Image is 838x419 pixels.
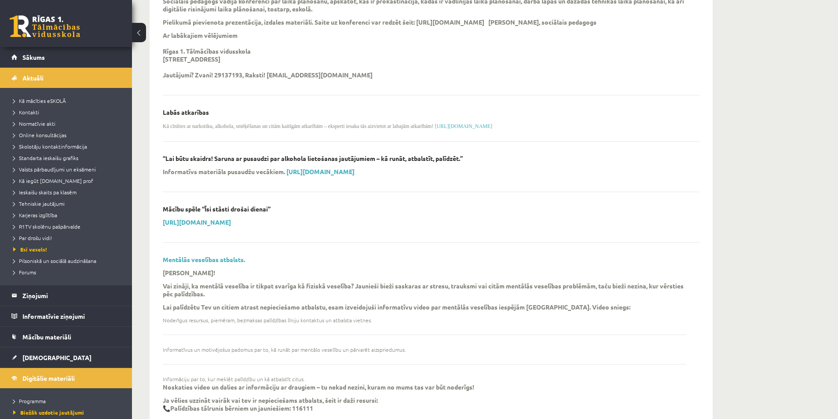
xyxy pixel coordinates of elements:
a: Standarta ieskaišu grafiks [13,154,123,162]
a: Par drošu vidi! [13,234,123,242]
a: Valsts pārbaudījumi un eksāmeni [13,165,123,173]
li: Noderīgus resursus, piemēram, bezmaksas palīdzības līniju kontaktus un atbalsta vietnes. [163,306,686,324]
a: Esi vesels! [13,245,123,253]
span: Digitālie materiāli [22,374,75,382]
a: Pilsoniskā un sociālā audzināšana [13,257,123,265]
p: Mācību spēle “Īsi stāsti drošai dienai” [163,205,271,213]
a: Ziņojumi [11,285,121,306]
a: Biežāk uzdotie jautājumi [13,408,123,416]
a: Rīgas 1. Tālmācības vidusskola [10,15,80,37]
strong: Noskaties video un dalies ar informāciju ar draugiem – tu nekad nezini, kuram no mums tas var būt... [163,383,474,391]
span: Mācību materiāli [22,333,71,341]
span: Kontakti [13,109,39,116]
p: Vai zināji, ka mentālā veselība ir tikpat svarīga kā fiziskā veselība? Jaunieši bieži saskaras ar... [163,282,686,298]
a: Mentālās veselības atbalsts. [163,255,245,263]
a: [URL][DOMAIN_NAME] [435,123,492,129]
li: Informāciju par to, kur meklēt palīdzību un kā atbalstīt citus. [163,364,686,383]
p: Informatīvs materiāls pusaudžu vecākiem. [163,168,285,175]
p: Ja vēlies uzzināt vairāk vai tev ir nepieciešams atbalsts, šeit ir daži resursi: 📞 : 116111 [163,396,378,412]
span: [DEMOGRAPHIC_DATA] [22,353,91,361]
a: Skolotāju kontaktinformācija [13,142,123,150]
legend: Informatīvie ziņojumi [22,306,121,326]
span: Tehniskie jautājumi [13,200,65,207]
span: Par drošu vidi! [13,234,52,241]
span: Kā iegūt [DOMAIN_NAME] prof [13,177,93,184]
a: Kontakti [13,108,123,116]
span: Kā cīnīties ar narkotiku, alkohola, smēķēšanas un citām kaitīgām atkarībām – eksperti iesaka tās ... [163,123,433,129]
span: Normatīvie akti [13,120,55,127]
a: Aktuāli [11,68,121,88]
span: Forums [13,269,36,276]
a: R1TV skolēnu pašpārvalde [13,222,123,230]
p: [PERSON_NAME]! [163,269,215,277]
span: Valsts pārbaudījumi un eksāmeni [13,166,96,173]
p: [PERSON_NAME], sociālais pedagogs [488,18,596,26]
a: Programma [13,397,123,405]
a: Forums [13,268,123,276]
a: Sākums [11,47,121,67]
a: Kā iegūt [DOMAIN_NAME] prof [13,177,123,185]
span: Standarta ieskaišu grafiks [13,154,78,161]
a: Informatīvie ziņojumi [11,306,121,326]
a: Tehniskie jautājumi [13,200,123,208]
a: Digitālie materiāli [11,368,121,388]
span: Pilsoniskā un sociālā audzināšana [13,257,96,264]
span: Ieskaišu skaits pa klasēm [13,189,77,196]
strong: Palīdzības tālrunis bērniem un jauniešiem [170,404,289,412]
a: Normatīvie akti [13,120,123,128]
span: Esi vesels! [13,246,47,253]
a: Mācību materiāli [11,327,121,347]
li: Informatīvus un motivējošus padomus par to, kā runāt par mentālo veselību un pārvarēt aizspriedumus. [163,335,686,353]
a: [URL][DOMAIN_NAME] [286,168,355,175]
p: Labās atkarības [163,109,209,116]
a: Ieskaišu skaits pa klasēm [13,188,123,196]
p: Lai palīdzētu Tev un citiem atrast nepieciešamo atbalstu, esam izveidojuši informatīvu video par ... [163,303,630,311]
span: Online konsultācijas [13,131,66,138]
a: Karjeras izglītība [13,211,123,219]
span: Biežāk uzdotie jautājumi [13,409,84,416]
span: Programma [13,397,46,404]
a: Kā mācīties eSKOLĀ [13,97,123,105]
a: [DEMOGRAPHIC_DATA] [11,347,121,368]
a: [URL][DOMAIN_NAME] [163,218,231,226]
span: Skolotāju kontaktinformācija [13,143,87,150]
p: Saite uz konferenci var redzēt šeit: [URL][DOMAIN_NAME] [315,18,484,26]
span: Karjeras izglītība [13,211,57,219]
span: R1TV skolēnu pašpārvalde [13,223,81,230]
span: Sākums [22,53,45,61]
p: Ar labākajiem vēlējumiem Rīgas 1. Tālmācības vidusskola [STREET_ADDRESS] Jautājumi? Zvani! 291371... [163,31,373,79]
a: Online konsultācijas [13,131,123,139]
p: Pielikumā pievienota prezentācija, izdales materiāli. [163,18,313,26]
span: Aktuāli [22,74,44,82]
p: “Lai būtu skaidrs! Saruna ar pusaudzi par alkohola lietošanas jautājumiem – kā runāt, atbalstīt, ... [163,155,463,162]
legend: Ziņojumi [22,285,121,306]
span: Kā mācīties eSKOLĀ [13,97,66,104]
